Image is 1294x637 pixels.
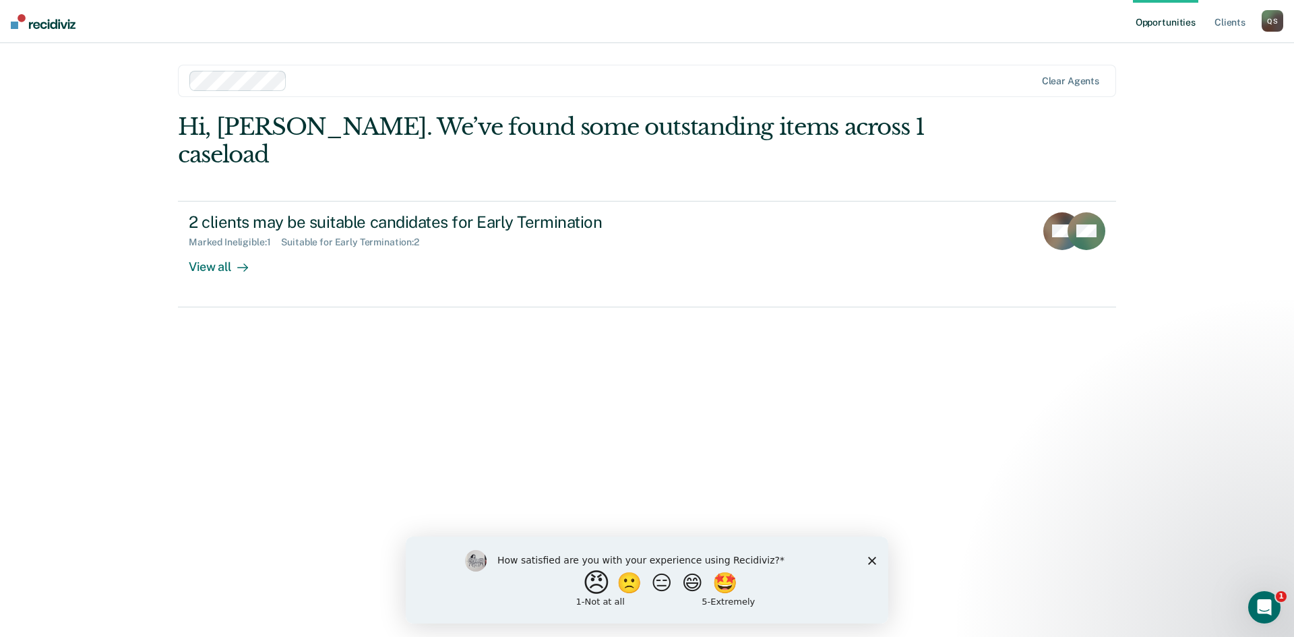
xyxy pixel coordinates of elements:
[1276,591,1287,602] span: 1
[1262,10,1283,32] div: Q S
[1262,10,1283,32] button: QS
[281,237,430,248] div: Suitable for Early Termination : 2
[189,237,281,248] div: Marked Ineligible : 1
[189,212,662,232] div: 2 clients may be suitable candidates for Early Termination
[189,248,264,274] div: View all
[178,201,1116,307] a: 2 clients may be suitable candidates for Early TerminationMarked Ineligible:1Suitable for Early T...
[406,537,888,624] iframe: Survey by Kim from Recidiviz
[1042,75,1099,87] div: Clear agents
[178,113,929,169] div: Hi, [PERSON_NAME]. We’ve found some outstanding items across 1 caseload
[1248,591,1281,624] iframe: Intercom live chat
[11,14,75,29] img: Recidiviz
